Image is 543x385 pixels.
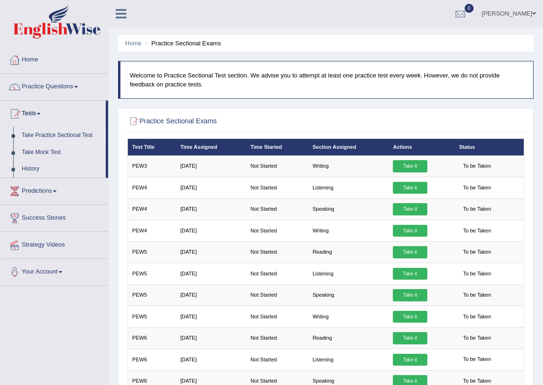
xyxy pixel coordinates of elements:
a: Take it [393,160,427,172]
td: Not Started [246,306,308,327]
td: [DATE] [176,306,246,327]
td: Not Started [246,327,308,349]
span: To be Taken [459,182,495,194]
td: Not Started [246,220,308,241]
td: Listening [308,263,389,284]
td: [DATE] [176,284,246,306]
span: To be Taken [459,225,495,237]
a: Take it [393,182,427,194]
a: Take it [393,203,427,215]
a: Take it [393,332,427,344]
td: [DATE] [176,155,246,177]
h2: Practice Sectional Exams [127,115,373,128]
th: Test Title [127,139,176,155]
td: [DATE] [176,198,246,220]
a: Take it [393,268,427,280]
td: Not Started [246,177,308,198]
td: Speaking [308,284,389,306]
span: To be Taken [459,203,495,215]
td: Not Started [246,155,308,177]
td: Not Started [246,349,308,370]
span: To be Taken [459,354,495,366]
a: Tests [0,101,106,124]
td: Speaking [308,198,389,220]
span: 0 [465,4,474,13]
td: Writing [308,306,389,327]
td: PEW6 [127,349,176,370]
span: To be Taken [459,289,495,301]
td: [DATE] [176,349,246,370]
td: Not Started [246,263,308,284]
th: Status [455,139,524,155]
a: Success Stories [0,205,108,229]
a: Take it [393,246,427,258]
a: Take Mock Test [17,144,106,161]
a: Take it [393,311,427,323]
td: [DATE] [176,241,246,263]
a: Take it [393,225,427,237]
span: To be Taken [459,268,495,280]
li: Practice Sectional Exams [143,39,221,48]
span: To be Taken [459,160,495,172]
th: Time Started [246,139,308,155]
td: PEW5 [127,241,176,263]
td: PEW4 [127,198,176,220]
span: To be Taken [459,332,495,344]
td: [DATE] [176,263,246,284]
a: Take Practice Sectional Test [17,127,106,144]
td: PEW6 [127,327,176,349]
td: Reading [308,327,389,349]
a: Strategy Videos [0,232,108,256]
td: Listening [308,177,389,198]
td: Listening [308,349,389,370]
span: To be Taken [459,311,495,323]
td: Not Started [246,241,308,263]
td: Not Started [246,284,308,306]
th: Actions [389,139,455,155]
span: To be Taken [459,246,495,258]
td: Reading [308,241,389,263]
a: Home [0,47,108,70]
p: Welcome to Practice Sectional Test section. We advise you to attempt at least one practice test e... [130,71,524,89]
a: Practice Questions [0,74,108,97]
th: Section Assigned [308,139,389,155]
td: [DATE] [176,327,246,349]
a: Take it [393,354,427,366]
td: [DATE] [176,177,246,198]
td: PEW5 [127,263,176,284]
a: Your Account [0,259,108,282]
a: Take it [393,289,427,301]
td: PEW5 [127,306,176,327]
td: PEW4 [127,177,176,198]
td: PEW5 [127,284,176,306]
th: Time Assigned [176,139,246,155]
td: PEW4 [127,220,176,241]
td: Not Started [246,198,308,220]
td: Writing [308,155,389,177]
a: History [17,161,106,178]
a: Home [125,40,142,47]
a: Predictions [0,178,108,202]
td: [DATE] [176,220,246,241]
td: Writing [308,220,389,241]
td: PEW3 [127,155,176,177]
